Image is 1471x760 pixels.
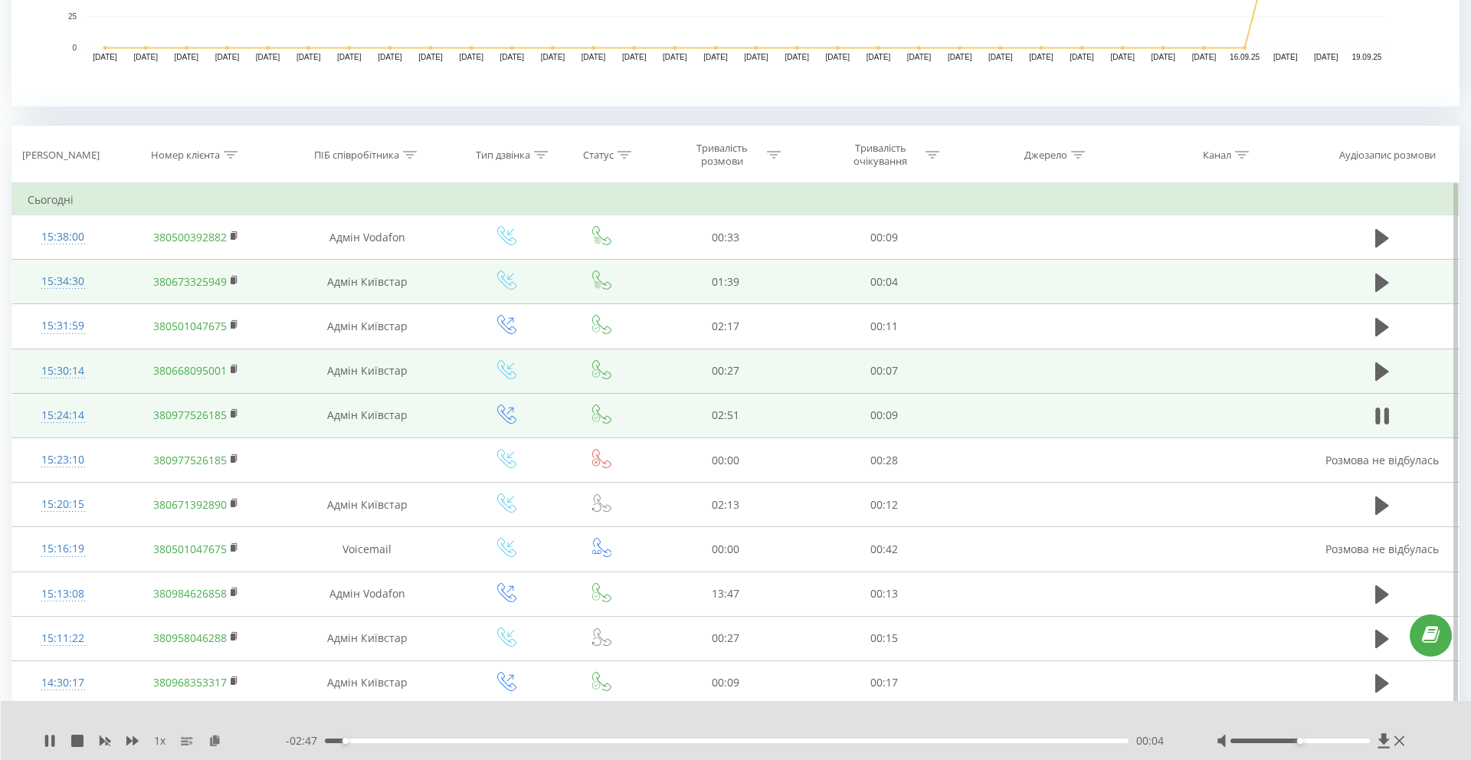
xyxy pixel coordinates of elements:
[647,660,805,705] td: 00:09
[476,149,530,162] div: Тип дзвінка
[907,53,932,61] text: [DATE]
[582,53,606,61] text: [DATE]
[647,572,805,616] td: 13:47
[278,660,456,705] td: Адмін Київстар
[805,660,964,705] td: 00:17
[647,304,805,349] td: 02:17
[175,53,199,61] text: [DATE]
[278,616,456,660] td: Адмін Київстар
[153,631,227,645] a: 380958046288
[28,356,98,386] div: 15:30:14
[28,579,98,609] div: 15:13:08
[805,349,964,393] td: 00:07
[840,142,922,168] div: Тривалість очікування
[1297,738,1303,744] div: Accessibility label
[805,572,964,616] td: 00:13
[151,149,220,162] div: Номер клієнта
[785,53,809,61] text: [DATE]
[12,185,1460,215] td: Сьогодні
[22,149,100,162] div: [PERSON_NAME]
[153,497,227,512] a: 380671392890
[278,349,456,393] td: Адмін Київстар
[1024,149,1067,162] div: Джерело
[647,527,805,572] td: 00:00
[500,53,525,61] text: [DATE]
[647,393,805,437] td: 02:51
[314,149,399,162] div: ПІБ співробітника
[988,53,1013,61] text: [DATE]
[28,311,98,341] div: 15:31:59
[278,527,456,572] td: Voicemail
[153,408,227,422] a: 380977526185
[153,230,227,244] a: 380500392882
[867,53,891,61] text: [DATE]
[805,438,964,483] td: 00:28
[1136,733,1164,749] span: 00:04
[337,53,362,61] text: [DATE]
[28,401,98,431] div: 15:24:14
[1230,53,1260,61] text: 16.09.25
[1314,53,1338,61] text: [DATE]
[28,624,98,654] div: 15:11:22
[28,668,98,698] div: 14:30:17
[296,53,321,61] text: [DATE]
[28,267,98,296] div: 15:34:30
[647,438,805,483] td: 00:00
[133,53,158,61] text: [DATE]
[278,572,456,616] td: Адмін Vodafon
[1325,453,1439,467] span: Розмова не відбулась
[805,483,964,527] td: 00:12
[153,542,227,556] a: 380501047675
[647,215,805,260] td: 00:33
[805,527,964,572] td: 00:42
[948,53,972,61] text: [DATE]
[93,53,117,61] text: [DATE]
[378,53,402,61] text: [DATE]
[278,260,456,304] td: Адмін Київстар
[703,53,728,61] text: [DATE]
[459,53,483,61] text: [DATE]
[647,260,805,304] td: 01:39
[153,453,227,467] a: 380977526185
[647,483,805,527] td: 02:13
[256,53,280,61] text: [DATE]
[1110,53,1135,61] text: [DATE]
[1192,53,1217,61] text: [DATE]
[1273,53,1298,61] text: [DATE]
[418,53,443,61] text: [DATE]
[805,304,964,349] td: 00:11
[215,53,240,61] text: [DATE]
[1203,149,1231,162] div: Канал
[278,393,456,437] td: Адмін Київстар
[647,349,805,393] td: 00:27
[622,53,647,61] text: [DATE]
[1351,53,1381,61] text: 19.09.25
[583,149,614,162] div: Статус
[68,12,77,21] text: 25
[153,274,227,289] a: 380673325949
[28,490,98,519] div: 15:20:15
[153,363,227,378] a: 380668095001
[1152,53,1176,61] text: [DATE]
[541,53,565,61] text: [DATE]
[744,53,768,61] text: [DATE]
[28,445,98,475] div: 15:23:10
[826,53,850,61] text: [DATE]
[286,733,325,749] span: - 02:47
[1029,53,1053,61] text: [DATE]
[72,44,77,52] text: 0
[342,738,349,744] div: Accessibility label
[278,304,456,349] td: Адмін Київстар
[1325,542,1439,556] span: Розмова не відбулась
[1070,53,1094,61] text: [DATE]
[663,53,687,61] text: [DATE]
[1339,149,1436,162] div: Аудіозапис розмови
[681,142,763,168] div: Тривалість розмови
[28,534,98,564] div: 15:16:19
[805,616,964,660] td: 00:15
[153,586,227,601] a: 380984626858
[805,393,964,437] td: 00:09
[153,319,227,333] a: 380501047675
[805,260,964,304] td: 00:04
[647,616,805,660] td: 00:27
